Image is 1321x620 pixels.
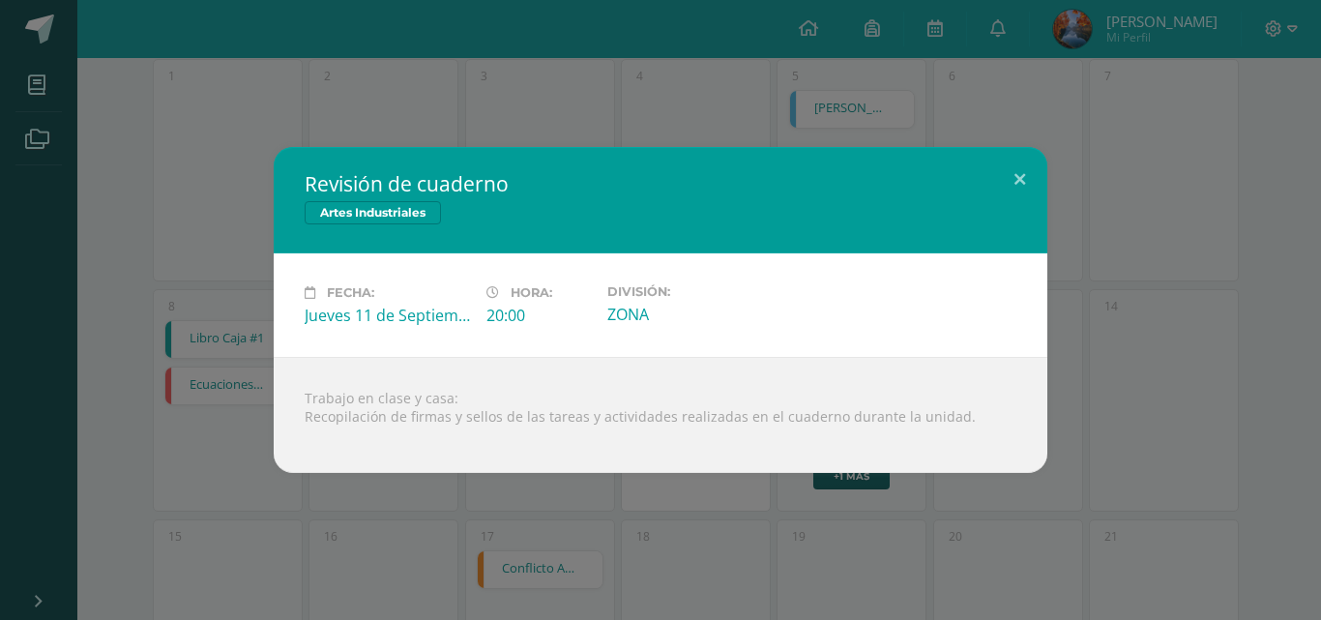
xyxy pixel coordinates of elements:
[305,201,441,224] span: Artes Industriales
[992,147,1047,213] button: Close (Esc)
[305,305,471,326] div: Jueves 11 de Septiembre
[486,305,592,326] div: 20:00
[305,170,1016,197] h2: Revisión de cuaderno
[511,285,552,300] span: Hora:
[327,285,374,300] span: Fecha:
[607,304,774,325] div: ZONA
[274,357,1047,473] div: Trabajo en clase y casa: Recopilación de firmas y sellos de las tareas y actividades realizadas e...
[607,284,774,299] label: División:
